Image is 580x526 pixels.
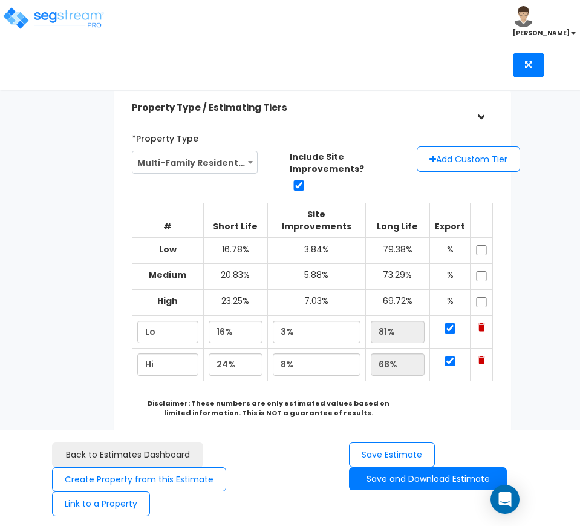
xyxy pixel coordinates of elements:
span: Multi-Family Residential [132,151,258,174]
a: Back to Estimates Dashboard [52,442,203,467]
td: % [430,290,471,316]
b: Medium [149,269,186,281]
th: Long Life [365,203,430,238]
td: 69.72% [365,290,430,316]
div: Open Intercom Messenger [490,485,520,514]
b: [PERSON_NAME] [513,28,570,38]
th: Export [430,203,471,238]
td: % [430,238,471,264]
b: Disclaimer: These numbers are only estimated values based on limited information. This is NOT a g... [148,398,389,418]
td: 20.83% [203,264,267,290]
img: logo_pro_r.png [2,6,105,30]
b: High [157,295,178,307]
button: Link to a Property [52,491,150,516]
td: 7.03% [267,290,365,316]
button: Create Property from this Estimate [52,467,226,492]
label: Include Site Improvements? [290,151,398,175]
td: 79.38% [365,238,430,264]
td: 5.88% [267,264,365,290]
td: 3.84% [267,238,365,264]
button: Save Estimate [349,442,435,467]
h5: Property Type / Estimating Tiers [132,103,469,113]
span: Multi-Family Residential [132,151,257,174]
div: > [472,96,490,120]
th: # [132,203,203,238]
td: 73.29% [365,264,430,290]
th: Site Improvements [267,203,365,238]
label: *Property Type [132,128,198,145]
th: Short Life [203,203,267,238]
img: avatar.png [513,6,534,27]
td: 16.78% [203,238,267,264]
img: Trash Icon [478,356,485,364]
td: % [430,264,471,290]
button: Add Custom Tier [417,146,520,172]
img: Trash Icon [478,323,485,332]
b: Low [159,243,177,255]
td: 23.25% [203,290,267,316]
button: Save and Download Estimate [349,467,507,491]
